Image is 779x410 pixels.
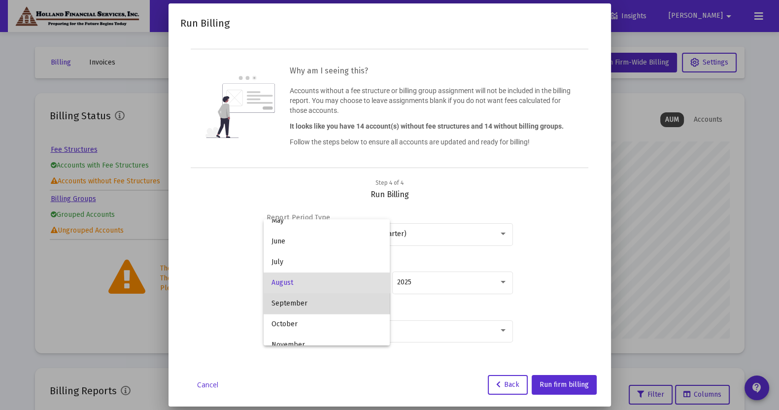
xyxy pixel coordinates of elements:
span: October [271,314,382,335]
span: September [271,293,382,314]
span: August [271,273,382,293]
span: July [271,252,382,273]
span: November [271,335,382,355]
span: June [271,231,382,252]
span: May [271,210,382,231]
